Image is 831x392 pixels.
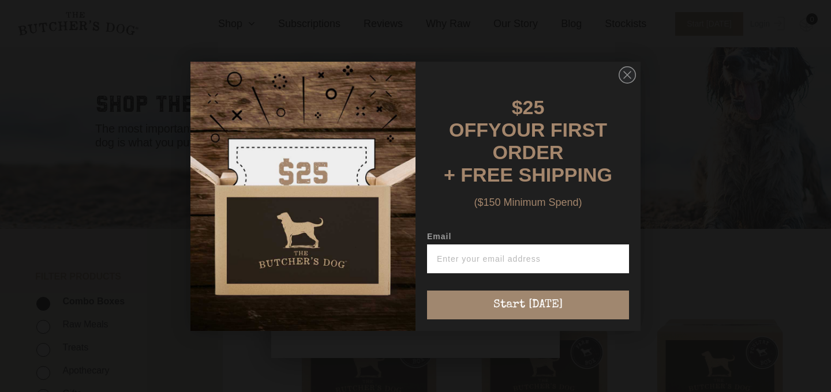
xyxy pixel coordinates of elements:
button: Start [DATE] [427,291,629,319]
input: Enter your email address [427,244,629,273]
button: Close dialog [619,66,636,84]
span: YOUR FIRST ORDER + FREE SHIPPING [444,119,612,186]
label: Email [427,232,629,244]
span: $25 OFF [449,96,544,141]
img: d0d537dc-5429-4832-8318-9955428ea0a1.jpeg [190,62,415,331]
span: ($150 Minimum Spend) [474,197,582,208]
